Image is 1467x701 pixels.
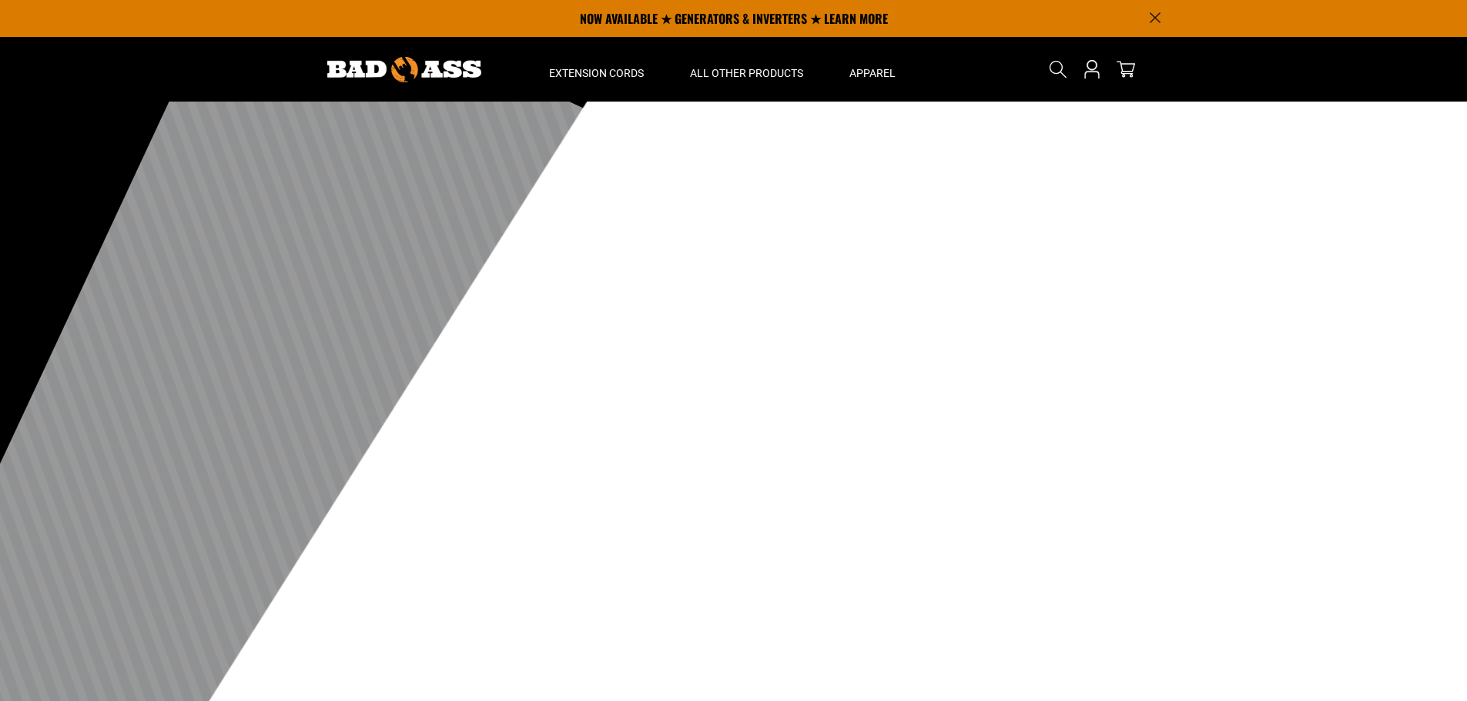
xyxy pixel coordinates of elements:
[667,37,826,102] summary: All Other Products
[826,37,919,102] summary: Apparel
[849,66,896,80] span: Apparel
[327,57,481,82] img: Bad Ass Extension Cords
[526,37,667,102] summary: Extension Cords
[1046,57,1070,82] summary: Search
[549,66,644,80] span: Extension Cords
[690,66,803,80] span: All Other Products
